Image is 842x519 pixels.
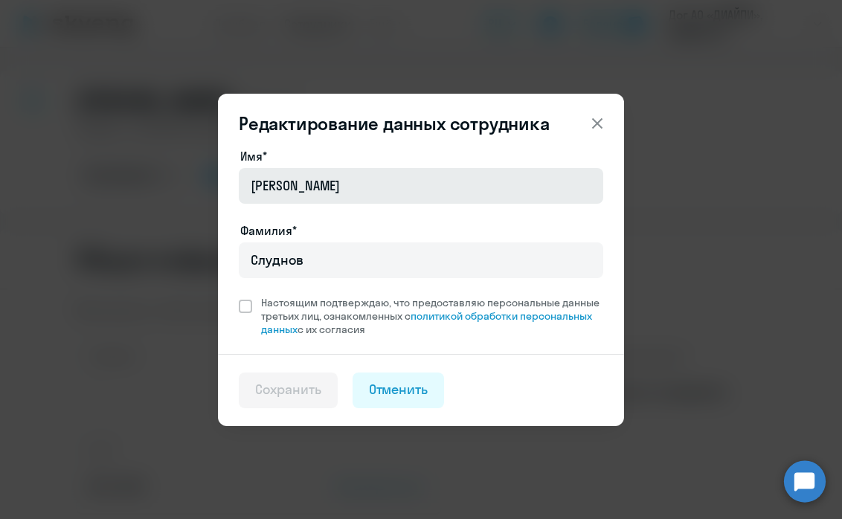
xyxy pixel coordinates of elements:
[239,373,338,408] button: Сохранить
[261,296,603,336] span: Настоящим подтверждаю, что предоставляю персональные данные третьих лиц, ознакомленных с с их сог...
[218,112,624,135] header: Редактирование данных сотрудника
[353,373,445,408] button: Отменить
[255,380,321,399] div: Сохранить
[261,309,592,336] a: политикой обработки персональных данных
[369,380,428,399] div: Отменить
[240,222,297,239] label: Фамилия*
